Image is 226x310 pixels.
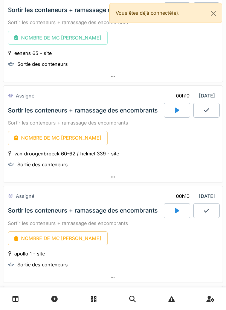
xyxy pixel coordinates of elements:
div: NOMBRE DE MC [PERSON_NAME] [8,231,108,245]
div: Sortie des conteneurs [17,261,68,268]
div: 00h10 [176,193,189,200]
div: apollo 1 - site [14,250,45,257]
div: Vous êtes déjà connecté(e). [109,3,222,23]
div: Sortir les conteneurs + ramassage des encombrants [8,220,218,227]
div: Sortie des conteneurs [17,61,68,68]
div: Assigné [16,92,34,99]
div: [DATE] [169,89,218,103]
div: 00h10 [176,92,189,99]
div: eenens 65 - site [14,50,52,57]
div: van droogenbroeck 60-62 / helmet 339 - site [14,150,119,157]
div: [DATE] [169,189,218,203]
div: Sortir les conteneurs + ramassage des encombrants [8,6,158,14]
button: Close [205,3,222,23]
div: Sortir les conteneurs + ramassage des encombrants [8,19,218,26]
div: NOMBRE DE MC [PERSON_NAME] [8,131,108,145]
div: NOMBRE DE MC [PERSON_NAME] [8,31,108,45]
div: Sortir les conteneurs + ramassage des encombrants [8,107,158,114]
div: Sortie des conteneurs [17,161,68,168]
div: Sortir les conteneurs + ramassage des encombrants [8,119,218,126]
div: Assigné [16,193,34,200]
div: Sortir les conteneurs + ramassage des encombrants [8,207,158,214]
